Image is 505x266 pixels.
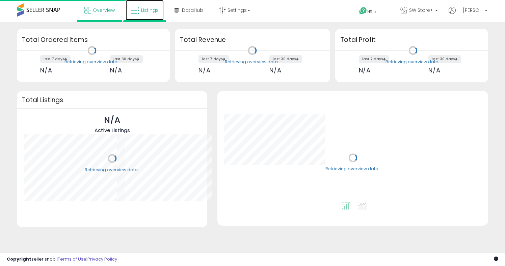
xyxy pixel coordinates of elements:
a: Help [354,2,390,22]
a: Hi [PERSON_NAME] [449,7,487,22]
span: DataHub [182,7,203,14]
span: SW Store+ [409,7,433,14]
div: Retrieving overview data.. [386,59,441,65]
span: Help [367,9,376,15]
a: Privacy Policy [87,256,117,262]
div: Retrieving overview data.. [85,167,140,173]
span: Overview [93,7,115,14]
span: Listings [141,7,159,14]
span: Hi [PERSON_NAME] [457,7,483,14]
i: Get Help [359,7,367,15]
a: Terms of Use [58,256,86,262]
div: seller snap | | [7,256,117,263]
div: Retrieving overview data.. [225,59,280,65]
div: Retrieving overview data.. [64,59,119,65]
div: Retrieving overview data.. [325,166,380,172]
strong: Copyright [7,256,31,262]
